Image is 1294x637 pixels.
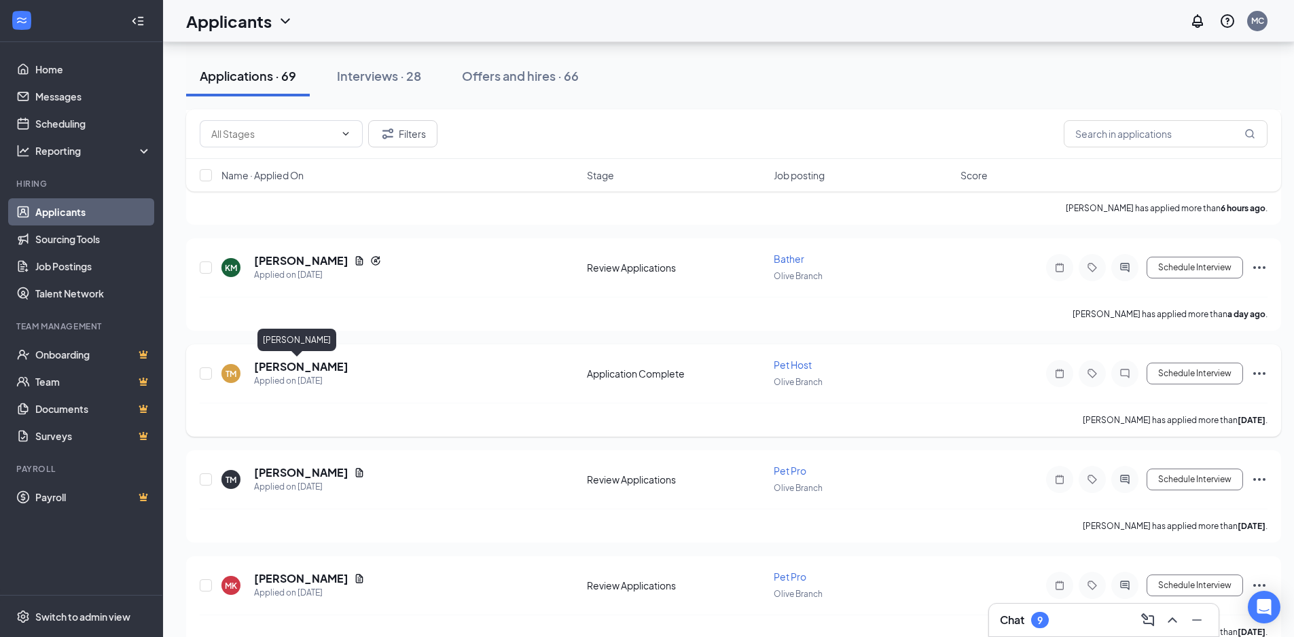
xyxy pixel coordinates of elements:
span: Job posting [774,168,825,182]
h5: [PERSON_NAME] [254,465,348,480]
h5: [PERSON_NAME] [254,571,348,586]
button: Schedule Interview [1147,363,1243,384]
a: OnboardingCrown [35,341,151,368]
button: ChevronUp [1162,609,1183,631]
div: 9 [1037,615,1043,626]
div: Applied on [DATE] [254,480,365,494]
h5: [PERSON_NAME] [254,359,348,374]
a: Scheduling [35,110,151,137]
svg: Tag [1084,580,1100,591]
button: Filter Filters [368,120,437,147]
input: Search in applications [1064,120,1268,147]
svg: ChevronDown [340,128,351,139]
svg: ActiveChat [1117,580,1133,591]
span: Olive Branch [774,589,823,599]
svg: ChevronUp [1164,612,1181,628]
span: Pet Host [774,359,812,371]
svg: ActiveChat [1117,474,1133,485]
span: Pet Pro [774,465,806,477]
div: Interviews · 28 [337,67,421,84]
div: TM [226,368,236,380]
span: Olive Branch [774,377,823,387]
b: a day ago [1227,309,1265,319]
svg: ComposeMessage [1140,612,1156,628]
button: Schedule Interview [1147,575,1243,596]
div: Reporting [35,144,152,158]
div: Payroll [16,463,149,475]
span: Olive Branch [774,483,823,493]
div: Applied on [DATE] [254,268,381,282]
svg: Settings [16,610,30,623]
svg: Ellipses [1251,365,1268,382]
svg: Note [1052,474,1068,485]
div: Applied on [DATE] [254,586,365,600]
a: Talent Network [35,280,151,307]
svg: ChevronDown [277,13,293,29]
svg: Tag [1084,474,1100,485]
svg: QuestionInfo [1219,13,1236,29]
b: 6 hours ago [1221,203,1265,213]
a: Home [35,56,151,83]
b: [DATE] [1238,627,1265,637]
svg: Collapse [131,14,145,28]
p: [PERSON_NAME] has applied more than . [1073,308,1268,320]
button: ComposeMessage [1137,609,1159,631]
svg: Document [354,573,365,584]
input: All Stages [211,126,335,141]
b: [DATE] [1238,521,1265,531]
a: PayrollCrown [35,484,151,511]
div: TM [226,474,236,486]
svg: Document [354,255,365,266]
span: Pet Pro [774,570,806,583]
svg: Document [354,467,365,478]
span: Bather [774,253,804,265]
svg: Note [1052,580,1068,591]
svg: Tag [1084,262,1100,273]
div: [PERSON_NAME] [257,329,336,351]
div: Offers and hires · 66 [462,67,579,84]
span: Olive Branch [774,271,823,281]
h5: [PERSON_NAME] [254,253,348,268]
span: Stage [587,168,614,182]
a: Applicants [35,198,151,225]
a: SurveysCrown [35,422,151,450]
svg: MagnifyingGlass [1244,128,1255,139]
button: Minimize [1186,609,1208,631]
button: Schedule Interview [1147,469,1243,490]
h1: Applicants [186,10,272,33]
svg: Ellipses [1251,471,1268,488]
svg: Ellipses [1251,577,1268,594]
svg: Minimize [1189,612,1205,628]
svg: Reapply [370,255,381,266]
svg: Note [1052,262,1068,273]
p: [PERSON_NAME] has applied more than . [1083,414,1268,426]
div: Switch to admin view [35,610,130,623]
a: Messages [35,83,151,110]
a: DocumentsCrown [35,395,151,422]
div: Applications · 69 [200,67,296,84]
div: Hiring [16,178,149,189]
div: MK [225,580,237,591]
b: [DATE] [1238,415,1265,425]
a: Sourcing Tools [35,225,151,253]
p: [PERSON_NAME] has applied more than . [1066,202,1268,214]
div: Application Complete [587,367,766,380]
a: TeamCrown [35,368,151,395]
div: Open Intercom Messenger [1248,591,1280,623]
svg: Ellipses [1251,259,1268,276]
svg: WorkstreamLogo [15,14,29,27]
svg: Tag [1084,368,1100,379]
div: Applied on [DATE] [254,374,348,388]
button: Schedule Interview [1147,257,1243,278]
a: Job Postings [35,253,151,280]
h3: Chat [1000,613,1024,627]
div: Review Applications [587,473,766,486]
div: Review Applications [587,579,766,592]
div: KM [225,262,237,274]
svg: Analysis [16,144,30,158]
div: Review Applications [587,261,766,274]
span: Name · Applied On [221,168,304,182]
svg: Filter [380,126,396,142]
span: Score [960,168,988,182]
svg: Note [1052,368,1068,379]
